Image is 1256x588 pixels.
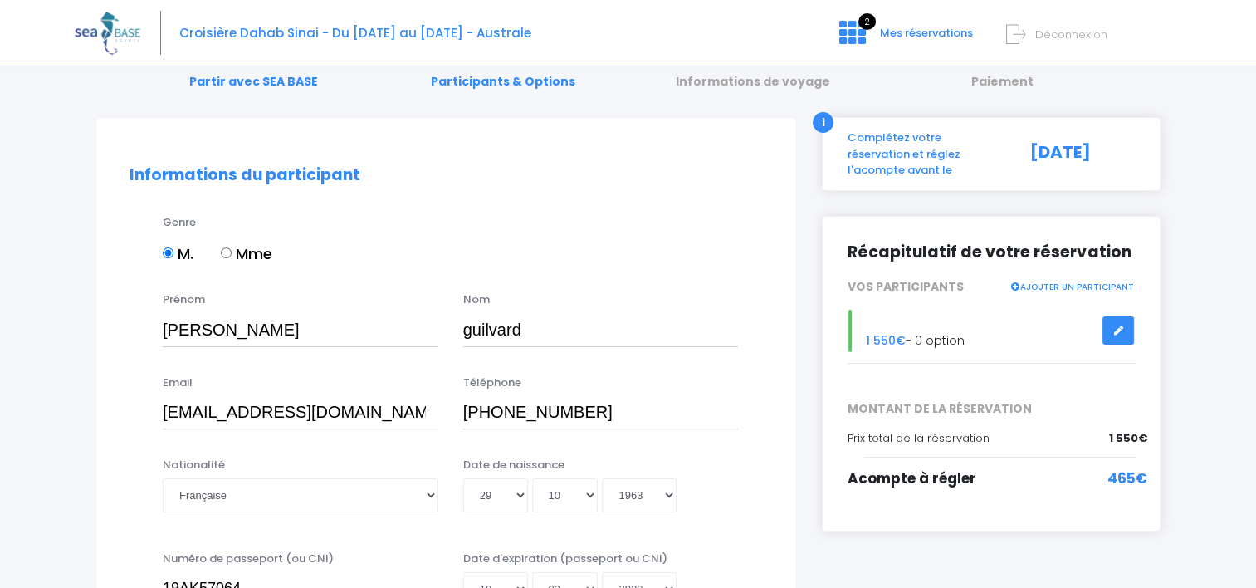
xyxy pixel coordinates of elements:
div: i [813,112,833,133]
label: Date d'expiration (passeport ou CNI) [463,551,667,567]
label: Genre [163,214,196,231]
span: Croisière Dahab Sinai - Du [DATE] au [DATE] - Australe [179,24,531,42]
span: Mes réservations [880,25,973,41]
div: Complétez votre réservation et réglez l'acompte avant le [835,130,1017,179]
span: 2 [858,13,876,30]
span: Acompte à régler [848,468,976,488]
label: Numéro de passeport (ou CNI) [163,551,334,567]
h2: Récapitulatif de votre réservation [848,242,1135,262]
div: [DATE] [1017,130,1147,179]
label: Prénom [163,292,205,308]
h2: Informations du participant [130,166,763,185]
input: M. [163,247,173,258]
label: M. [163,243,193,265]
input: Mme [221,247,232,258]
label: Téléphone [463,375,521,391]
label: Email [163,375,193,391]
span: 1 550€ [866,332,906,349]
span: Déconnexion [1035,27,1107,42]
span: MONTANT DE LA RÉSERVATION [835,400,1147,418]
div: - 0 option [835,310,1147,352]
span: Prix total de la réservation [848,430,990,446]
a: 2 Mes réservations [826,31,983,47]
label: Mme [221,243,272,265]
a: AJOUTER UN PARTICIPANT [1009,278,1134,293]
div: VOS PARTICIPANTS [835,278,1147,296]
span: 1 550€ [1109,430,1147,447]
label: Nationalité [163,457,225,473]
span: 465€ [1107,468,1147,490]
label: Date de naissance [463,457,564,473]
label: Nom [463,292,490,308]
